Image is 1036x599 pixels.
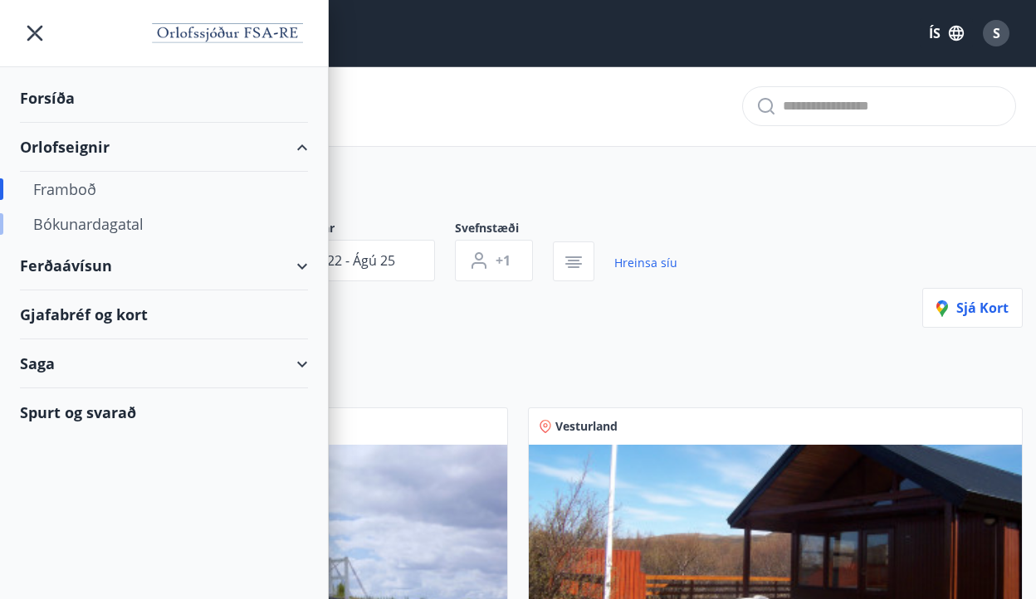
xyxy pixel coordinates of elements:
[976,13,1016,53] button: S
[993,24,1000,42] span: S
[455,240,533,281] button: +1
[614,245,677,281] a: Hreinsa síu
[259,220,455,240] span: Dagsetningar
[455,220,553,240] span: Svefnstæði
[920,18,973,48] button: ÍS
[147,18,308,51] img: union_logo
[20,339,308,388] div: Saga
[33,172,295,207] div: Framboð
[300,251,395,270] span: ágú 22 - ágú 25
[20,241,308,290] div: Ferðaávísun
[936,299,1009,317] span: Sjá kort
[555,418,618,435] span: Vesturland
[922,288,1023,328] button: Sjá kort
[496,251,511,270] span: +1
[20,18,50,48] button: menu
[20,123,308,172] div: Orlofseignir
[20,290,308,339] div: Gjafabréf og kort
[259,240,435,281] button: ágú 22 - ágú 25
[20,74,308,123] div: Forsíða
[20,388,308,436] div: Spurt og svarað
[33,207,295,241] div: Bókunardagatal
